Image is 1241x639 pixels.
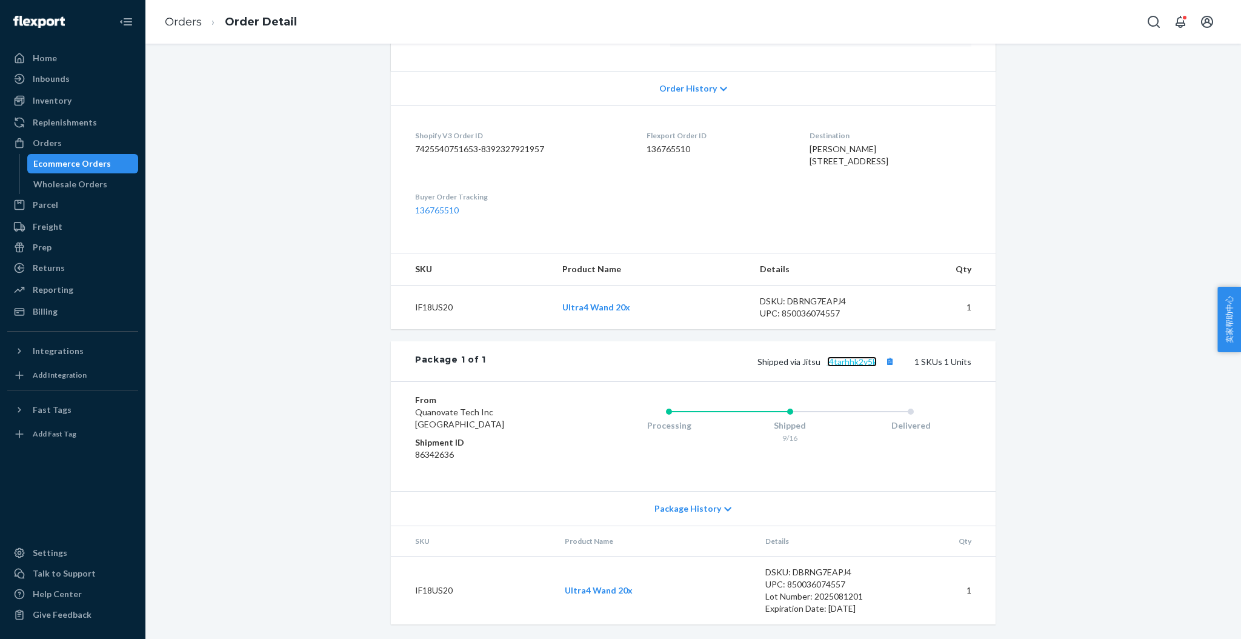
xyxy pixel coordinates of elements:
[33,95,72,107] div: Inventory
[810,130,971,141] dt: Destination
[7,605,138,624] button: Give Feedback
[415,192,627,202] dt: Buyer Order Tracking
[7,195,138,215] a: Parcel
[415,394,560,406] dt: From
[391,253,553,286] th: SKU
[553,253,750,286] th: Product Name
[555,526,756,557] th: Product Name
[114,10,138,34] button: Close Navigation
[565,585,633,595] a: Ultra4 Wand 20x
[7,258,138,278] a: Returns
[730,433,851,443] div: 9/16
[33,241,52,253] div: Prep
[27,175,139,194] a: Wholesale Orders
[760,307,874,319] div: UPC: 850036074557
[33,547,67,559] div: Settings
[27,154,139,173] a: Ecommerce Orders
[415,407,504,429] span: Quanovate Tech Inc [GEOGRAPHIC_DATA]
[33,609,91,621] div: Give Feedback
[765,566,879,578] div: DSKU: DBRNG7EAPJ4
[33,284,73,296] div: Reporting
[7,400,138,420] button: Fast Tags
[7,133,138,153] a: Orders
[33,52,57,64] div: Home
[827,356,877,367] a: j4tarhhk2y5k
[33,345,84,357] div: Integrations
[730,420,851,432] div: Shipped
[33,73,70,85] div: Inbounds
[850,420,971,432] div: Delivered
[33,116,97,129] div: Replenishments
[13,16,65,28] img: Flexport logo
[7,366,138,385] a: Add Integration
[7,543,138,563] a: Settings
[415,205,459,215] a: 136765510
[882,353,897,369] button: Copy tracking number
[33,178,107,190] div: Wholesale Orders
[654,503,721,515] span: Package History
[225,15,297,28] a: Order Detail
[415,449,560,461] dd: 86342636
[391,557,555,625] td: IF18US20
[415,353,486,369] div: Package 1 of 1
[415,130,627,141] dt: Shopify V3 Order ID
[7,424,138,444] a: Add Fast Tag
[33,306,58,318] div: Billing
[659,82,717,95] span: Order History
[33,370,87,380] div: Add Integration
[647,130,790,141] dt: Flexport Order ID
[33,567,96,580] div: Talk to Support
[760,295,874,307] div: DSKU: DBRNG7EAPJ4
[391,286,553,330] td: IF18US20
[33,199,58,211] div: Parcel
[7,238,138,257] a: Prep
[33,158,111,170] div: Ecommerce Orders
[7,113,138,132] a: Replenishments
[810,144,888,166] span: [PERSON_NAME] [STREET_ADDRESS]
[7,49,138,68] a: Home
[1195,10,1219,34] button: Open account menu
[33,137,62,149] div: Orders
[1217,287,1241,352] button: 卖家帮助中心
[391,526,555,557] th: SKU
[415,437,560,449] dt: Shipment ID
[33,588,82,600] div: Help Center
[7,91,138,110] a: Inventory
[647,143,790,155] dd: 136765510
[765,578,879,590] div: UPC: 850036074557
[7,217,138,236] a: Freight
[765,590,879,603] div: Lot Number: 2025081201
[883,253,996,286] th: Qty
[757,356,897,367] span: Shipped via Jitsu
[33,221,62,233] div: Freight
[1168,10,1193,34] button: Open notifications
[7,69,138,89] a: Inbounds
[7,280,138,299] a: Reporting
[1142,10,1166,34] button: Open Search Box
[33,404,72,416] div: Fast Tags
[7,564,138,583] a: Talk to Support
[165,15,202,28] a: Orders
[562,302,630,312] a: Ultra4 Wand 20x
[155,4,307,40] ol: breadcrumbs
[765,603,879,615] div: Expiration Date: [DATE]
[608,420,730,432] div: Processing
[883,286,996,330] td: 1
[7,341,138,361] button: Integrations
[7,584,138,604] a: Help Center
[33,429,76,439] div: Add Fast Tag
[415,143,627,155] dd: 7425540751653-8392327921957
[7,302,138,321] a: Billing
[486,353,971,369] div: 1 SKUs 1 Units
[888,557,996,625] td: 1
[33,262,65,274] div: Returns
[888,526,996,557] th: Qty
[750,253,883,286] th: Details
[756,526,889,557] th: Details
